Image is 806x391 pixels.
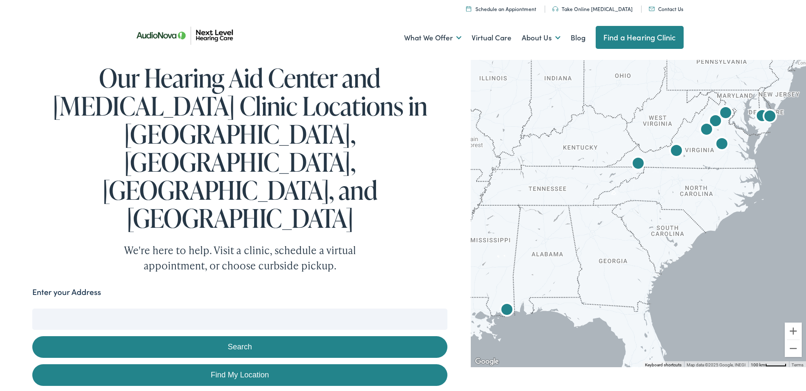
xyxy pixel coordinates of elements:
[32,286,101,298] label: Enter your Address
[751,363,765,367] span: 100 km
[748,361,789,367] button: Map Scale: 100 km per 46 pixels
[649,7,655,11] img: An icon representing mail communication is presented in a unique teal color.
[473,356,501,367] img: Google
[552,6,558,11] img: An icon symbolizing headphones, colored in teal, suggests audio-related services or features.
[104,243,376,273] div: We're here to help. Visit a clinic, schedule a virtual appointment, or choose curbside pickup.
[497,300,517,321] div: AudioNova
[473,356,501,367] a: Open this area in Google Maps (opens a new window)
[760,107,780,127] div: AudioNova
[696,120,717,141] div: AudioNova
[552,5,633,12] a: Take Online [MEDICAL_DATA]
[649,5,683,12] a: Contact Us
[785,340,802,357] button: Zoom out
[32,364,447,386] a: Find My Location
[705,112,726,132] div: AudioNova
[32,64,447,232] h1: Our Hearing Aid Center and [MEDICAL_DATA] Clinic Locations in [GEOGRAPHIC_DATA], [GEOGRAPHIC_DATA...
[404,22,461,54] a: What We Offer
[712,135,732,155] div: AudioNova
[785,323,802,340] button: Zoom in
[716,104,736,124] div: AudioNova
[628,154,648,175] div: AudioNova
[472,22,512,54] a: Virtual Care
[522,22,560,54] a: About Us
[645,362,682,368] button: Keyboard shortcuts
[792,363,803,367] a: Terms (opens in new tab)
[596,26,684,49] a: Find a Hearing Clinic
[32,336,447,358] button: Search
[466,6,471,11] img: Calendar icon representing the ability to schedule a hearing test or hearing aid appointment at N...
[466,5,536,12] a: Schedule an Appiontment
[666,142,687,162] div: Next Level Hearing Care by AudioNova
[32,309,447,330] input: Enter your address or zip code
[687,363,746,367] span: Map data ©2025 Google, INEGI
[571,22,585,54] a: Blog
[752,107,772,127] div: AudioNova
